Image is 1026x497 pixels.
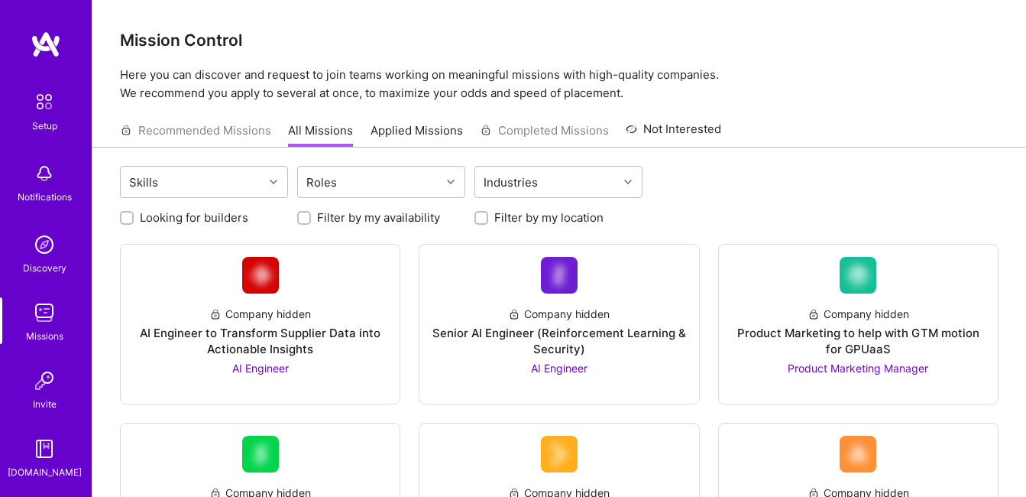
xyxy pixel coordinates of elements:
div: Roles [303,171,341,193]
img: Company Logo [541,436,578,473]
div: Notifications [18,189,72,205]
div: Missions [26,328,63,344]
div: Discovery [23,260,66,276]
span: AI Engineer [232,362,289,375]
label: Filter by my availability [317,210,440,226]
img: Company Logo [840,436,876,473]
div: Company hidden [508,306,610,322]
i: icon Chevron [624,178,632,186]
span: Product Marketing Manager [788,362,928,375]
img: discovery [29,229,60,260]
a: Company LogoCompany hiddenAI Engineer to Transform Supplier Data into Actionable InsightsAI Engineer [133,257,387,391]
img: Company Logo [242,257,279,294]
div: Setup [32,118,57,134]
div: Company hidden [808,306,909,322]
img: Company Logo [242,436,279,473]
i: icon Chevron [270,178,277,186]
div: Product Marketing to help with GTM motion for GPUaaS [731,325,986,357]
div: Senior AI Engineer (Reinforcement Learning & Security) [432,325,686,357]
a: Company LogoCompany hiddenSenior AI Engineer (Reinforcement Learning & Security)AI Engineer [432,257,686,391]
div: Industries [480,171,542,193]
img: bell [29,158,60,189]
div: AI Engineer to Transform Supplier Data into Actionable Insights [133,325,387,357]
img: logo [31,31,61,58]
div: [DOMAIN_NAME] [8,464,82,480]
span: AI Engineer [531,362,587,375]
img: Company Logo [840,257,876,294]
a: All Missions [288,122,353,148]
img: Invite [29,365,60,396]
label: Looking for builders [140,210,248,226]
a: Applied Missions [371,122,463,148]
img: setup [28,86,60,118]
i: icon Chevron [447,178,455,186]
div: Company hidden [209,306,311,322]
a: Company LogoCompany hiddenProduct Marketing to help with GTM motion for GPUaaSProduct Marketing M... [731,257,986,391]
img: guide book [29,434,60,464]
p: Here you can discover and request to join teams working on meaningful missions with high-quality ... [120,66,998,102]
div: Invite [33,396,57,412]
img: Company Logo [541,257,578,294]
img: teamwork [29,297,60,328]
label: Filter by my location [494,210,604,226]
a: Not Interested [626,120,721,148]
div: Skills [125,171,162,193]
h3: Mission Control [120,31,998,50]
